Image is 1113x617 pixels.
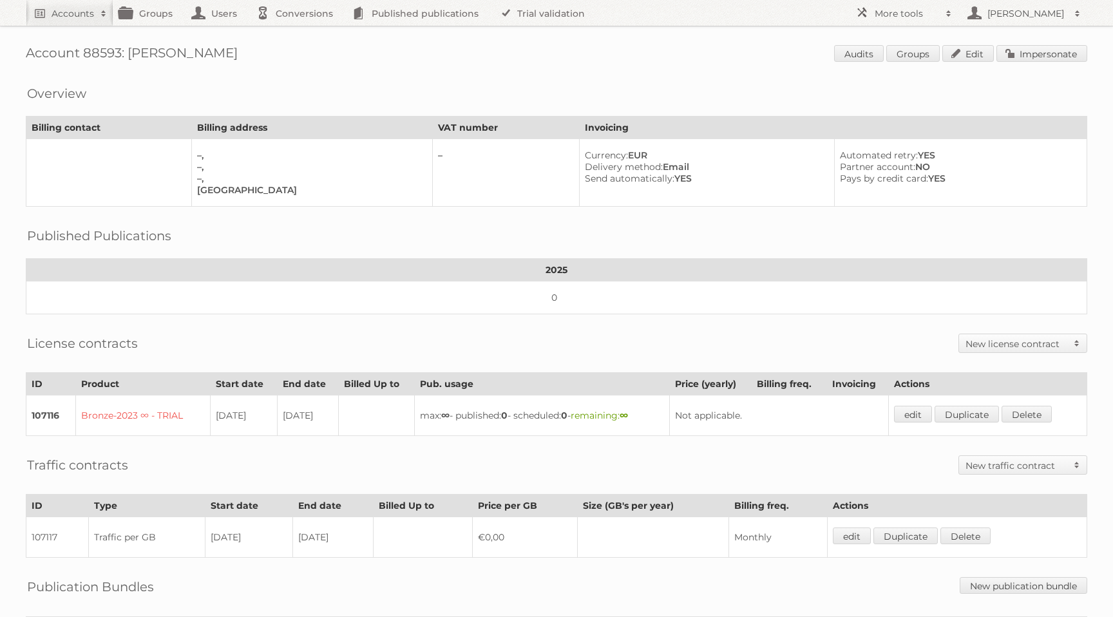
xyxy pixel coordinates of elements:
div: –, [197,149,421,161]
h2: New traffic contract [966,459,1067,472]
th: Billed Up to [339,373,414,395]
a: New license contract [959,334,1087,352]
th: Start date [205,495,292,517]
th: End date [292,495,373,517]
a: Impersonate [996,45,1087,62]
th: Price per GB [472,495,577,517]
th: Billing contact [26,117,192,139]
h2: Published Publications [27,226,171,245]
td: max: - published: - scheduled: - [414,395,669,436]
th: Start date [210,373,277,395]
span: Send automatically: [585,173,674,184]
th: Invoicing [579,117,1087,139]
td: [DATE] [292,517,373,558]
a: Audits [834,45,884,62]
td: Monthly [729,517,827,558]
a: edit [894,406,932,422]
div: NO [840,161,1076,173]
td: – [432,139,579,207]
h2: Publication Bundles [27,577,154,596]
a: Delete [940,527,991,544]
a: Duplicate [873,527,938,544]
strong: 0 [561,410,567,421]
td: [DATE] [210,395,277,436]
th: Billing freq. [729,495,827,517]
th: Invoicing [826,373,889,395]
th: Billed Up to [374,495,473,517]
td: Traffic per GB [89,517,205,558]
span: Automated retry: [840,149,918,161]
th: Pub. usage [414,373,669,395]
a: edit [833,527,871,544]
th: Product [76,373,210,395]
div: EUR [585,149,824,161]
span: Toggle [1067,334,1087,352]
div: –, [197,173,421,184]
th: Actions [827,495,1087,517]
td: Bronze-2023 ∞ - TRIAL [76,395,210,436]
h2: New license contract [966,337,1067,350]
h2: Overview [27,84,86,103]
th: Price (yearly) [669,373,752,395]
h2: Traffic contracts [27,455,128,475]
td: [DATE] [277,395,339,436]
th: ID [26,373,76,395]
h2: Accounts [52,7,94,20]
th: Type [89,495,205,517]
td: €0,00 [472,517,577,558]
a: Duplicate [935,406,999,422]
th: Billing address [192,117,432,139]
strong: ∞ [441,410,450,421]
span: Currency: [585,149,628,161]
a: Edit [942,45,994,62]
th: Size (GB's per year) [577,495,729,517]
div: YES [840,149,1076,161]
td: Not applicable. [669,395,889,436]
h2: [PERSON_NAME] [984,7,1068,20]
div: [GEOGRAPHIC_DATA] [197,184,421,196]
h1: Account 88593: [PERSON_NAME] [26,45,1087,64]
th: Actions [889,373,1087,395]
span: Delivery method: [585,161,663,173]
th: Billing freq. [752,373,826,395]
span: Partner account: [840,161,915,173]
span: Pays by credit card: [840,173,928,184]
a: Delete [1002,406,1052,422]
a: New publication bundle [960,577,1087,594]
div: –, [197,161,421,173]
div: YES [585,173,824,184]
div: Email [585,161,824,173]
th: ID [26,495,89,517]
span: Toggle [1067,456,1087,474]
th: 2025 [26,259,1087,281]
td: [DATE] [205,517,292,558]
th: VAT number [432,117,579,139]
span: remaining: [571,410,628,421]
td: 107116 [26,395,76,436]
strong: 0 [501,410,508,421]
h2: More tools [875,7,939,20]
td: 107117 [26,517,89,558]
td: 0 [26,281,1087,314]
strong: ∞ [620,410,628,421]
a: New traffic contract [959,456,1087,474]
div: YES [840,173,1076,184]
th: End date [277,373,339,395]
a: Groups [886,45,940,62]
h2: License contracts [27,334,138,353]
